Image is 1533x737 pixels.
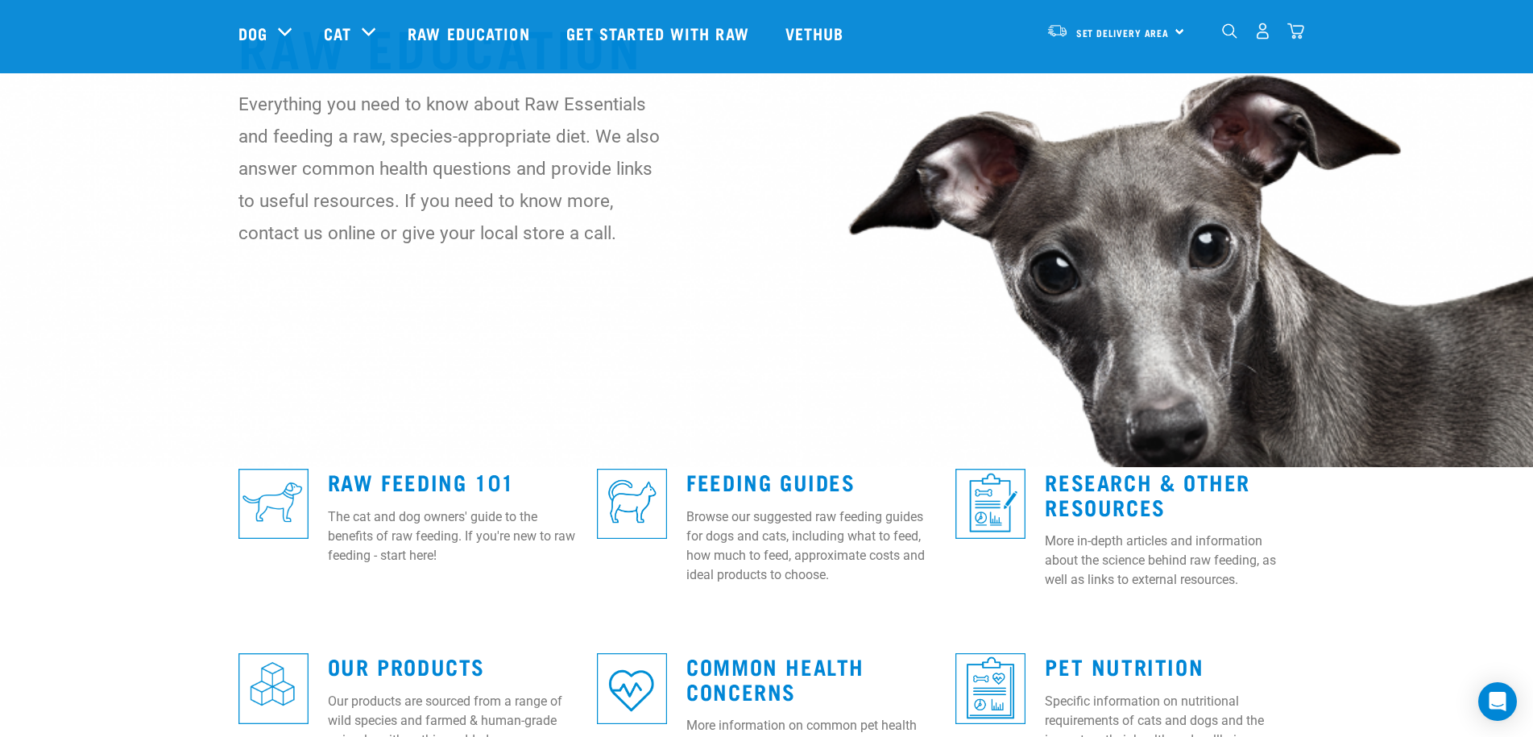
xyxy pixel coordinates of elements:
a: Feeding Guides [686,475,855,487]
a: Our Products [328,660,485,672]
a: Raw Education [392,1,549,65]
img: re-icons-cat2-sq-blue.png [597,469,667,539]
a: Common Health Concerns [686,660,864,697]
span: Set Delivery Area [1076,30,1170,35]
a: Get started with Raw [550,1,769,65]
a: Dog [238,21,267,45]
p: More in-depth articles and information about the science behind raw feeding, as well as links to ... [1045,532,1295,590]
a: Vethub [769,1,864,65]
p: The cat and dog owners' guide to the benefits of raw feeding. If you're new to raw feeding - star... [328,507,578,565]
img: re-icons-healthcheck1-sq-blue.png [955,469,1025,539]
img: home-icon@2x.png [1287,23,1304,39]
p: Everything you need to know about Raw Essentials and feeding a raw, species-appropriate diet. We ... [238,88,661,249]
div: Open Intercom Messenger [1478,682,1517,721]
p: Browse our suggested raw feeding guides for dogs and cats, including what to feed, how much to fe... [686,507,936,585]
img: re-icons-cubes2-sq-blue.png [238,653,309,723]
img: home-icon-1@2x.png [1222,23,1237,39]
img: re-icons-heart-sq-blue.png [597,653,667,723]
img: van-moving.png [1046,23,1068,38]
a: Research & Other Resources [1045,475,1250,512]
img: user.png [1254,23,1271,39]
a: Pet Nutrition [1045,660,1204,672]
img: re-icons-dog3-sq-blue.png [238,469,309,539]
a: Cat [324,21,351,45]
a: Raw Feeding 101 [328,475,515,487]
img: re-icons-healthcheck3-sq-blue.png [955,653,1025,723]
